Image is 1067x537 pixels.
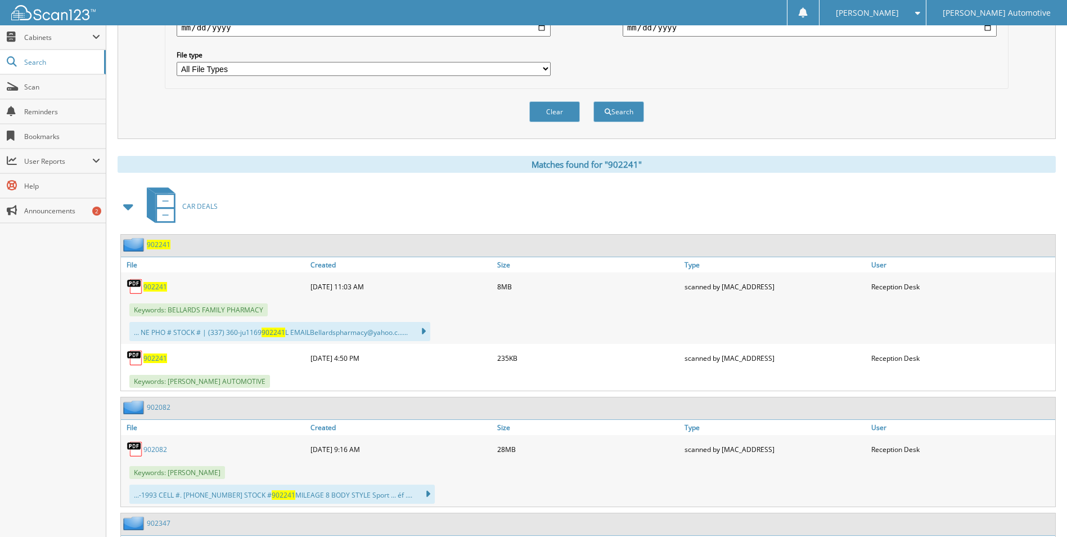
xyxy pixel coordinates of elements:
[123,238,147,252] img: folder2.png
[177,19,551,37] input: start
[118,156,1056,173] div: Matches found for "902241"
[92,207,101,216] div: 2
[623,19,997,37] input: end
[308,257,494,272] a: Created
[177,50,551,60] label: File type
[121,420,308,435] a: File
[682,257,868,272] a: Type
[308,347,494,369] div: [DATE] 4:50 PM
[529,101,580,122] button: Clear
[868,275,1055,298] div: Reception Desk
[123,400,147,414] img: folder2.png
[143,353,167,363] a: 902241
[182,202,218,211] span: CAR DEALS
[121,257,308,272] a: File
[24,82,100,92] span: Scan
[140,184,218,229] a: CAR DEALS
[682,275,868,298] div: scanned by [MAC_ADDRESS]
[24,33,92,42] span: Cabinets
[143,282,167,292] a: 902241
[308,420,494,435] a: Created
[24,107,100,117] span: Reminders
[129,466,225,479] span: Keywords: [PERSON_NAME]
[868,438,1055,460] div: Reception Desk
[868,420,1055,435] a: User
[24,206,100,216] span: Announcements
[147,402,170,412] a: 902082
[593,101,644,122] button: Search
[308,438,494,460] div: [DATE] 9:16 AM
[129,303,268,316] span: Keywords: BELLARDS FAMILY PHARMACY
[143,445,167,454] a: 902082
[494,275,681,298] div: 8MB
[836,10,899,16] span: [PERSON_NAME]
[129,375,270,388] span: Keywords: [PERSON_NAME] AUTOMOTIVE
[24,132,100,141] span: Bookmarks
[682,438,868,460] div: scanned by [MAC_ADDRESS]
[123,516,147,530] img: folder2.png
[24,57,98,67] span: Search
[494,257,681,272] a: Size
[494,420,681,435] a: Size
[943,10,1051,16] span: [PERSON_NAME] Automotive
[682,420,868,435] a: Type
[129,322,430,341] div: ... NE PHO # STOCK # | (337) 360-ju1169 L EMAIL Bellardspharmacy@yahoo.c ......
[272,490,295,500] span: 902241
[682,347,868,369] div: scanned by [MAC_ADDRESS]
[24,181,100,191] span: Help
[24,156,92,166] span: User Reports
[127,441,143,458] img: PDF.png
[262,328,285,337] span: 902241
[11,5,96,20] img: scan123-logo-white.svg
[868,257,1055,272] a: User
[494,438,681,460] div: 28MB
[868,347,1055,369] div: Reception Desk
[127,278,143,295] img: PDF.png
[127,350,143,366] img: PDF.png
[494,347,681,369] div: 235KB
[147,240,170,249] a: 902241
[147,518,170,528] a: 902347
[129,485,435,504] div: ...-1993 CELL #. [PHONE_NUMBER] STOCK # MILEAGE 8 BODY STYLE Sport ... éf ....
[308,275,494,298] div: [DATE] 11:03 AM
